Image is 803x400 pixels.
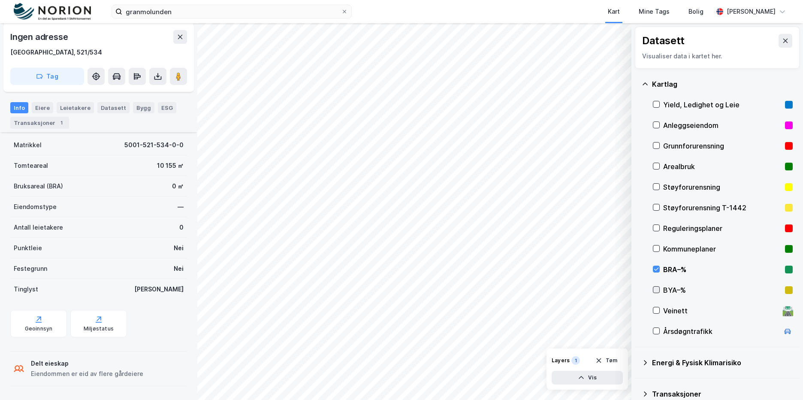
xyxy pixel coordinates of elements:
[727,6,776,17] div: [PERSON_NAME]
[10,117,69,129] div: Transaksjoner
[14,181,63,191] div: Bruksareal (BRA)
[32,102,53,113] div: Eiere
[663,244,782,254] div: Kommuneplaner
[552,357,570,364] div: Layers
[134,284,184,294] div: [PERSON_NAME]
[663,100,782,110] div: Yield, Ledighet og Leie
[10,68,84,85] button: Tag
[179,222,184,233] div: 0
[652,79,793,89] div: Kartlag
[760,359,803,400] iframe: Chat Widget
[14,264,47,274] div: Festegrunn
[178,202,184,212] div: —
[663,203,782,213] div: Støyforurensning T-1442
[97,102,130,113] div: Datasett
[10,102,28,113] div: Info
[590,354,623,367] button: Tøm
[663,182,782,192] div: Støyforurensning
[663,306,779,316] div: Veinett
[14,284,38,294] div: Tinglyst
[663,161,782,172] div: Arealbruk
[10,30,69,44] div: Ingen adresse
[608,6,620,17] div: Kart
[10,47,102,58] div: [GEOGRAPHIC_DATA], 521/534
[652,358,793,368] div: Energi & Fysisk Klimarisiko
[552,371,623,385] button: Vis
[571,356,580,365] div: 1
[760,359,803,400] div: Kontrollprogram for chat
[14,161,48,171] div: Tomteareal
[174,264,184,274] div: Nei
[663,326,779,336] div: Årsdøgntrafikk
[14,222,63,233] div: Antall leietakere
[124,140,184,150] div: 5001-521-534-0-0
[31,358,143,369] div: Delt eieskap
[14,202,57,212] div: Eiendomstype
[172,181,184,191] div: 0 ㎡
[663,141,782,151] div: Grunnforurensning
[31,369,143,379] div: Eiendommen er eid av flere gårdeiere
[782,305,794,316] div: 🛣️
[57,102,94,113] div: Leietakere
[663,223,782,233] div: Reguleringsplaner
[25,325,53,332] div: Geoinnsyn
[663,264,782,275] div: BRA–%
[639,6,670,17] div: Mine Tags
[688,6,703,17] div: Bolig
[652,389,793,399] div: Transaksjoner
[122,5,341,18] input: Søk på adresse, matrikkel, gårdeiere, leietakere eller personer
[158,102,176,113] div: ESG
[14,140,42,150] div: Matrikkel
[14,3,91,21] img: norion-logo.80e7a08dc31c2e691866.png
[14,243,42,253] div: Punktleie
[133,102,154,113] div: Bygg
[84,325,114,332] div: Miljøstatus
[174,243,184,253] div: Nei
[642,34,685,48] div: Datasett
[157,161,184,171] div: 10 155 ㎡
[642,51,792,61] div: Visualiser data i kartet her.
[663,120,782,130] div: Anleggseiendom
[57,118,66,127] div: 1
[663,285,782,295] div: BYA–%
